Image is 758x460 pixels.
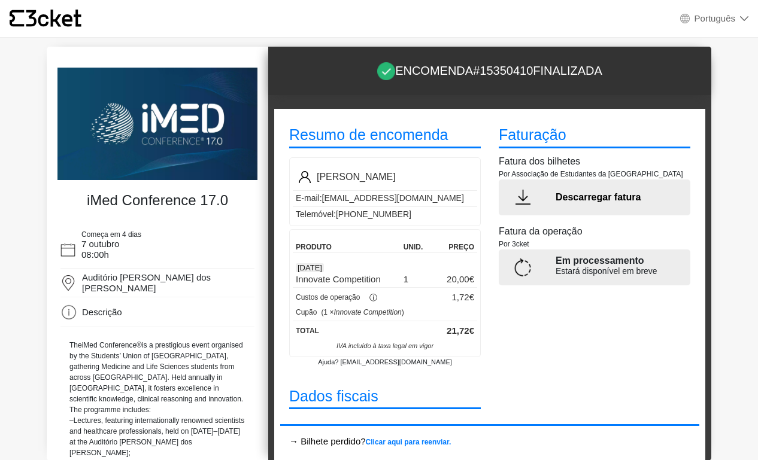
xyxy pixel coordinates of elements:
[296,263,324,272] span: [DATE]
[81,239,119,260] span: 7 outubro 08:00h
[296,274,398,284] p: Innovate Competition
[321,307,404,318] small: (1 × )
[431,274,474,284] p: 20,00€
[296,325,428,336] p: Total
[296,242,398,252] p: Produto
[63,192,251,209] h4: iMed Conference 17.0
[10,10,24,27] g: {' '}
[404,242,428,252] p: unid.
[81,230,141,239] span: Começa em 4 dias
[289,124,481,148] p: Resumo de encomenda
[82,272,211,293] span: Auditório [PERSON_NAME] dos [PERSON_NAME]
[293,207,477,223] p: Telemóvel:
[57,68,257,180] img: e9236b72dac04d1184522e0923398eab.webp
[556,265,681,278] p: Estará disponível em breve
[366,438,451,446] b: Clicar aqui para reenviar.
[451,292,469,302] span: 1,72
[401,274,431,284] p: 1
[69,415,245,458] p: – , featuring internationally renowned scientists and healthcare professionals, held on [DATE]–[D...
[360,290,386,307] button: ⓘ
[299,171,311,183] img: Pgo8IS0tIEdlbmVyYXRvcjogQWRvYmUgSWxsdXN0cmF0b3IgMTkuMC4wLCBTVkcgRXhwb3J0IFBsdWctSW4gLiBTVkcgVmVyc...
[473,64,533,77] b: #15350410
[377,62,602,81] p: Encomenda finalizada
[499,239,690,249] p: Por 3cket
[556,254,681,268] p: Em processamento
[302,341,468,351] p: IVA incluído à taxa legal em vigor
[360,292,386,304] div: ⓘ
[431,291,474,304] p: €
[69,404,245,415] p: The programme includes:
[377,62,395,80] img: correct.png
[333,308,401,316] i: Innovate Competition
[499,224,690,239] p: Fatura da operação
[556,190,681,205] p: Descarregar fatura
[317,170,396,184] p: [PERSON_NAME]
[293,191,477,206] p: E-mail:
[499,169,690,179] p: Por Associação de Estudantes da [GEOGRAPHIC_DATA]
[499,124,690,148] p: Faturação
[447,325,469,336] span: 21,72
[296,292,360,303] p: Custos de operação
[499,154,690,169] p: Fatura dos bilhetes
[289,435,451,449] button: → Bilhete perdido?Clicar aqui para reenviar.
[434,242,474,252] p: Preço
[82,307,122,317] span: Descrição
[74,416,101,425] strong: Lectures
[289,385,481,410] p: Dados fiscais
[516,190,530,205] img: down-arrow.13473f1f.png
[82,341,142,349] strong: iMed Conference®
[296,307,321,318] p: Cupão
[434,324,474,338] p: €
[289,357,481,367] p: Ajuda? [EMAIL_ADDRESS][DOMAIN_NAME]
[322,193,464,203] data-tag: [EMAIL_ADDRESS][DOMAIN_NAME]
[336,209,411,219] data-tag: [PHONE_NUMBER]
[69,341,243,403] span: The is a prestigious event organised by the Students’ Union of [GEOGRAPHIC_DATA], gathering Medic...
[514,258,532,276] img: processingIcon.420f7242.png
